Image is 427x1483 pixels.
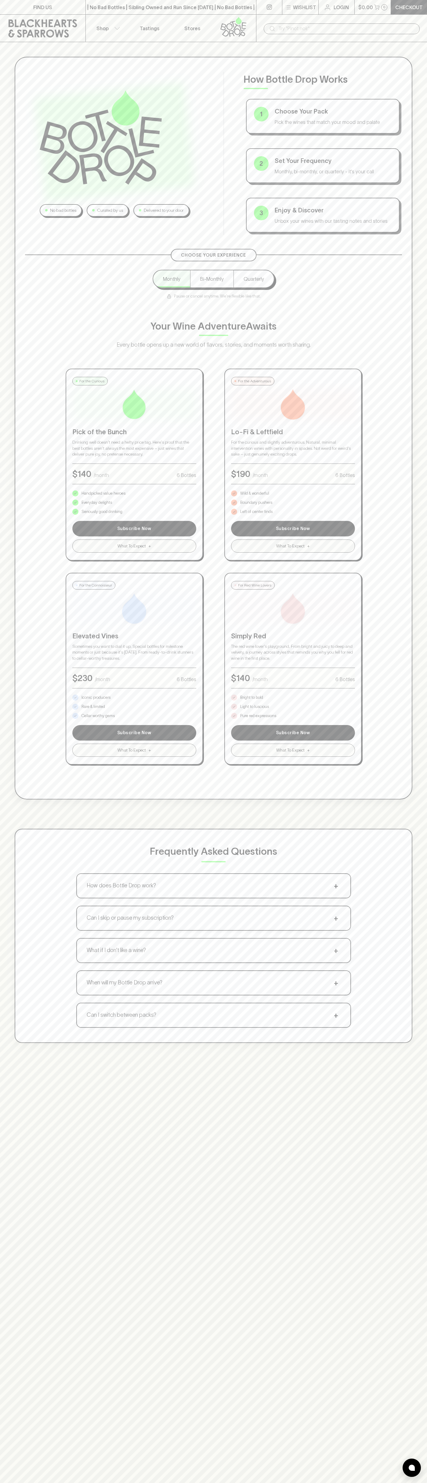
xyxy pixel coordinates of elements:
[335,471,355,479] p: 6 Bottles
[238,378,271,384] p: For the Adventurous
[240,509,273,515] p: Left of center finds
[276,543,305,549] span: What To Expect
[254,107,269,121] div: 1
[150,319,277,334] p: Your Wine Adventure
[252,676,268,683] p: /month
[275,118,392,126] p: Pick the wines that match your mood and palate
[278,389,308,420] img: Lo-Fi & Leftfield
[144,207,184,214] p: Delivered to your door
[81,713,115,719] p: Cellar worthy gems
[40,90,162,184] img: Bottle Drop
[72,744,196,757] button: What To Expect+
[118,747,146,753] span: What To Expect
[231,467,250,480] p: $ 190
[72,427,196,437] p: Pick of the Bunch
[72,467,91,480] p: $ 140
[81,500,112,506] p: Everyday delights
[254,156,269,171] div: 2
[87,1011,156,1019] p: Can I switch between packs?
[97,207,123,214] p: Curated by us
[307,543,310,549] span: +
[253,471,268,479] p: /month
[358,4,373,11] p: $0.00
[233,270,274,287] button: Quarterly
[72,672,92,684] p: $ 230
[177,676,196,683] p: 6 Bottles
[275,156,392,165] p: Set Your Frequency
[77,971,350,995] button: When will my Bottle Drop arrive?+
[409,1465,415,1471] img: bubble-icon
[87,979,162,987] p: When will my Bottle Drop arrive?
[81,704,105,710] p: Rare & limited
[331,914,341,923] span: +
[238,583,271,588] p: For Red Wine Lovers
[128,15,171,42] a: Tastings
[240,713,276,719] p: Pure red expressions
[331,1011,341,1020] span: +
[293,4,316,11] p: Wishlist
[150,844,277,859] p: Frequently Asked Questions
[254,206,269,220] div: 3
[119,593,150,624] img: Elevated Vines
[81,509,122,515] p: Seriously good drinking
[72,725,196,741] button: Subscribe Now
[77,874,350,898] button: How does Bottle Drop work?+
[231,725,355,741] button: Subscribe Now
[240,500,272,506] p: Boundary pushers
[81,695,110,701] p: Iconic producers
[240,490,269,496] p: Wild & wonderful
[383,5,385,9] p: 0
[184,25,200,32] p: Stores
[33,4,52,11] p: FIND US
[244,72,402,87] p: How Bottle Drop Works
[231,644,355,662] p: The red wine lover's playground. From bright and juicy to deep and velvety, a journey across styl...
[86,15,128,42] button: Shop
[77,906,350,930] button: Can I skip or pause my subscription?+
[79,583,112,588] p: For the Connoisseur
[153,270,190,287] button: Monthly
[118,543,146,549] span: What To Expect
[96,25,109,32] p: Shop
[231,427,355,437] p: Lo-Fi & Leftfield
[81,490,125,496] p: Handpicked value heroes
[72,631,196,641] p: Elevated Vines
[72,439,196,457] p: Drinking well doesn't need a hefty price tag. Here's proof that the best bottles aren't always th...
[190,270,233,287] button: Bi-Monthly
[231,539,355,553] button: What To Expect+
[72,644,196,662] p: Sometimes you want to dial it up. Special bottles for milestone moments or just because it's [DAT...
[119,389,150,420] img: Pick of the Bunch
[276,747,305,753] span: What To Expect
[231,439,355,457] p: For the curious and slightly adventurous. Natural, minimal intervention wines with personality in...
[177,471,196,479] p: 6 Bottles
[95,676,110,683] p: /month
[275,217,392,225] p: Unbox your wines with our tasting notes and stories
[77,1003,350,1027] button: Can I switch between packs?+
[94,471,109,479] p: /month
[231,521,355,536] button: Subscribe Now
[231,631,355,641] p: Simply Red
[275,206,392,215] p: Enjoy & Discover
[87,914,174,922] p: Can I skip or pause my subscription?
[331,978,341,987] span: +
[335,676,355,683] p: 6 Bottles
[181,252,246,258] p: Choose Your Experience
[331,946,341,955] span: +
[171,15,214,42] a: Stores
[275,107,392,116] p: Choose Your Pack
[148,747,151,753] span: +
[275,168,392,175] p: Monthly, bi-monthly, or quarterly - it's your call
[278,593,308,624] img: Simply Red
[72,521,196,536] button: Subscribe Now
[72,539,196,553] button: What To Expect+
[246,321,277,331] span: Awaits
[334,4,349,11] p: Login
[77,939,350,962] button: What if I don't like a wine?+
[240,704,269,710] p: Light to luscious
[331,881,341,890] span: +
[79,378,104,384] p: For the Curious
[87,946,146,954] p: What if I don't like a wine?
[148,543,151,549] span: +
[395,4,423,11] p: Checkout
[240,695,263,701] p: Bright to bold
[87,882,156,890] p: How does Bottle Drop work?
